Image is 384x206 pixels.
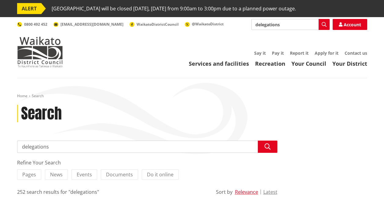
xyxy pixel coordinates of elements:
span: WaikatoDistrictCouncil [137,22,179,27]
a: Apply for it [315,50,338,56]
div: Sort by [216,188,232,196]
a: 0800 492 452 [17,22,47,27]
input: Search input [251,19,330,30]
span: @WaikatoDistrict [192,21,224,27]
a: Account [333,19,367,30]
span: Pages [22,171,36,178]
a: Report it [290,50,309,56]
img: Waikato District Council - Te Kaunihera aa Takiwaa o Waikato [17,37,63,67]
a: Home [17,93,27,98]
h1: Search [21,105,62,123]
span: 0800 492 452 [24,22,47,27]
span: Events [77,171,92,178]
span: [EMAIL_ADDRESS][DOMAIN_NAME] [60,22,123,27]
nav: breadcrumb [17,94,367,99]
a: Pay it [272,50,284,56]
span: ALERT [17,3,41,14]
a: @WaikatoDistrict [185,21,224,27]
button: Relevance [235,189,258,195]
a: Say it [254,50,266,56]
input: Search input [17,141,277,153]
a: Contact us [345,50,367,56]
span: Search [32,93,44,98]
span: News [50,171,63,178]
span: Documents [106,171,133,178]
a: [EMAIL_ADDRESS][DOMAIN_NAME] [53,22,123,27]
a: Your District [332,60,367,67]
a: Recreation [255,60,285,67]
a: Your Council [291,60,326,67]
div: Refine Your Search [17,159,277,166]
span: Do it online [147,171,174,178]
button: Latest [263,189,277,195]
span: [GEOGRAPHIC_DATA] will be closed [DATE], [DATE] from 9:00am to 3:00pm due to a planned power outage. [52,3,296,14]
a: Services and facilities [189,60,249,67]
a: WaikatoDistrictCouncil [130,22,179,27]
div: 252 search results for "delegations" [17,188,99,196]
